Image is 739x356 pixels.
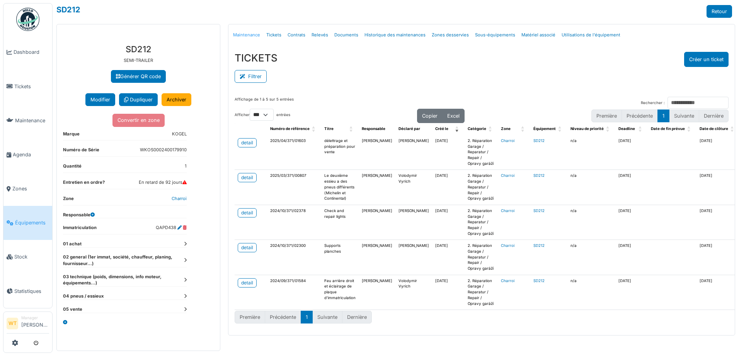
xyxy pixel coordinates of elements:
[501,279,514,283] a: Charroi
[489,123,493,135] span: Catégorie: Activate to sort
[472,26,518,44] a: Sous-équipements
[567,205,615,240] td: n/a
[349,123,354,135] span: Titre: Activate to sort
[63,57,214,64] p: SEMI-TRAILER
[21,315,49,332] li: [PERSON_NAME]
[321,240,359,275] td: Supports planches
[591,110,729,122] nav: pagination
[267,275,321,310] td: 2024/09/371/01584
[465,170,498,205] td: 2. Réparation Garage / Reparatur / Repair / Opravy garáží
[241,209,253,216] div: detail
[3,137,52,171] a: Agenda
[111,70,166,83] a: Générer QR code
[321,205,359,240] td: Check and repair lights
[230,26,263,44] a: Maintenance
[606,123,611,135] span: Niveau de priorité: Activate to sort
[284,26,308,44] a: Contrats
[567,170,615,205] td: n/a
[63,212,95,218] dt: Responsable
[533,243,545,248] a: SD212
[362,127,385,131] span: Responsable
[432,205,465,240] td: [DATE]
[417,109,443,123] button: Copier
[263,26,284,44] a: Tickets
[533,173,545,178] a: SD212
[7,315,49,334] a: WT Manager[PERSON_NAME]
[567,240,615,275] td: n/a
[501,173,514,178] a: Charroi
[567,135,615,170] td: n/a
[359,135,395,170] td: [PERSON_NAME]
[468,127,486,131] span: Catégorie
[241,244,253,251] div: detail
[235,97,294,109] div: Affichage de 1 à 5 sur 5 entrées
[570,127,604,131] span: Niveau de priorité
[657,110,669,122] button: 1
[359,240,395,275] td: [PERSON_NAME]
[533,127,556,131] span: Équipement
[185,163,187,169] dd: 1
[238,243,257,252] a: detail
[238,278,257,288] a: detail
[12,185,49,192] span: Zones
[267,205,321,240] td: 2024/10/371/02378
[238,173,257,182] a: detail
[615,240,648,275] td: [DATE]
[432,135,465,170] td: [DATE]
[501,243,514,248] a: Charroi
[324,127,334,131] span: Titre
[267,240,321,275] td: 2024/10/371/02300
[63,293,187,300] dt: 04 pneus / essieux
[422,113,438,119] span: Copier
[63,179,105,189] dt: Entretien en ordre?
[7,318,18,329] li: WT
[85,93,115,106] button: Modifier
[730,123,735,135] span: Date de clôture: Activate to sort
[618,127,635,131] span: Deadline
[465,135,498,170] td: 2. Réparation Garage / Reparatur / Repair / Opravy garáží
[238,208,257,217] a: detail
[3,240,52,274] a: Stock
[14,253,49,260] span: Stock
[331,26,361,44] a: Documents
[518,26,559,44] a: Matériel associé
[359,205,395,240] td: [PERSON_NAME]
[241,279,253,286] div: detail
[63,241,187,247] dt: 01 achat
[119,93,158,106] a: Dupliquer
[3,206,52,240] a: Équipements
[235,311,372,323] nav: pagination
[267,135,321,170] td: 2025/04/371/01603
[395,135,432,170] td: [PERSON_NAME]
[361,26,429,44] a: Historique des maintenances
[63,163,82,173] dt: Quantité
[56,5,80,14] a: SD212
[63,147,99,156] dt: Numéro de Série
[63,274,187,287] dt: 03 technique (poids, dimensions, info moteur, équipements...)
[270,127,310,131] span: Numéro de référence
[321,170,359,205] td: Le deuxième essieu a des pneus différents (Michelin et Continental)
[321,135,359,170] td: délettrage et préparation pour vente
[250,109,274,121] select: Afficherentrées
[615,275,648,310] td: [DATE]
[235,109,290,121] label: Afficher entrées
[687,123,692,135] span: Date de fin prévue: Activate to sort
[432,240,465,275] td: [DATE]
[172,131,187,137] dd: KOGEL
[238,138,257,147] a: detail
[14,83,49,90] span: Tickets
[21,315,49,321] div: Manager
[14,48,49,56] span: Dashboard
[442,109,465,123] button: Excel
[3,103,52,137] a: Maintenance
[684,52,729,67] button: Créer un ticket
[398,127,420,131] span: Déclaré par
[533,139,545,143] a: SD212
[140,147,187,153] dd: WKOS0002400179910
[359,170,395,205] td: [PERSON_NAME]
[641,100,665,106] label: Rechercher :
[235,52,278,64] h3: TICKETS
[312,123,317,135] span: Numéro de référence: Activate to sort
[3,172,52,206] a: Zones
[241,174,253,181] div: detail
